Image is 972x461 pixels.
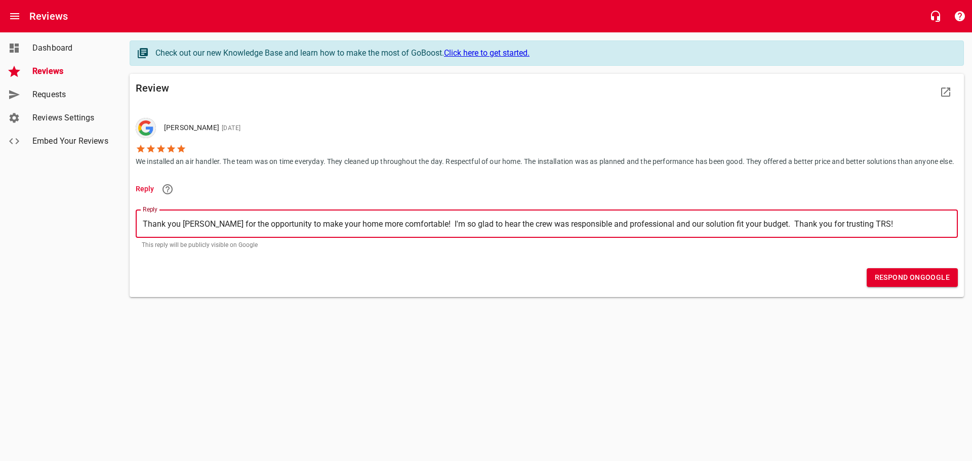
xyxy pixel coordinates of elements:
[136,118,156,138] img: google-dark.png
[948,4,972,28] button: Support Portal
[32,112,109,124] span: Reviews Settings
[32,42,109,54] span: Dashboard
[32,135,109,147] span: Embed Your Reviews
[142,242,952,248] p: This reply will be publicly visible on Google
[32,89,109,101] span: Requests
[143,219,951,229] textarea: Thank you [PERSON_NAME] for the opportunity to make your home more comfortable! I'm so glad to he...
[136,80,547,96] h6: Review
[867,268,958,287] button: Respond onGoogle
[136,118,156,138] div: Google
[136,154,954,167] p: We installed an air handler. The team was on time everyday. They cleaned up throughout the day. R...
[219,124,240,132] span: [DATE]
[444,48,530,58] a: Click here to get started.
[155,177,180,201] a: Learn more about responding to reviews
[934,80,958,104] a: View Review Site
[155,47,953,59] div: Check out our new Knowledge Base and learn how to make the most of GoBoost.
[136,177,958,201] li: Reply
[875,271,950,284] span: Respond on Google
[3,4,27,28] button: Open drawer
[32,65,109,77] span: Reviews
[164,122,946,134] p: [PERSON_NAME]
[29,8,68,24] h6: Reviews
[923,4,948,28] button: Live Chat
